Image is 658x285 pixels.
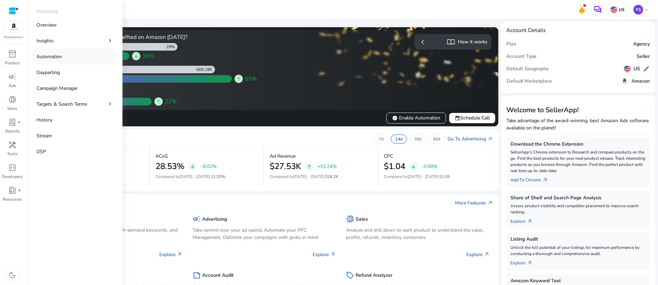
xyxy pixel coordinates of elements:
p: Product [5,60,20,66]
h5: Amazon [632,78,650,84]
h5: Download the Chrome Extension [511,141,646,147]
p: +51.24% [317,164,337,169]
span: fiber_manual_record [18,121,21,124]
span: Schedule Call [455,114,490,122]
span: arrow_upward [156,99,161,104]
div: 669.18K [196,67,215,72]
span: event [455,115,460,121]
p: Advertising [36,8,58,14]
p: Sales [8,105,18,112]
p: Explore [159,251,182,258]
h5: Refund Analyzer [356,273,393,278]
a: More Featuresarrow_outward [455,199,493,207]
h2: 28.53% [155,161,184,171]
span: [DATE] - [DATE] [179,174,210,179]
p: Resources [3,196,22,202]
span: chevron_right [107,37,114,44]
h5: Advertising [202,217,227,222]
span: 31.02% [211,174,225,179]
span: arrow_outward [177,252,182,257]
p: CPC [384,152,393,160]
span: arrow_outward [543,177,548,183]
p: -8.02% [201,164,217,169]
a: Explorearrow_outward [511,215,538,225]
span: handyman [8,141,17,149]
span: import_contacts [447,38,455,46]
p: Campaign Manager [36,85,78,92]
div: 29% [166,44,177,50]
span: arrow_outward [487,200,493,205]
p: Unlock the full potential of your listings for maximum performance by conducting a thorough and c... [511,244,646,257]
p: DSP [36,148,46,155]
p: Compared to : [155,173,258,180]
h5: Share of Shelf and Search Page Analysis [511,195,646,201]
span: book_4 [8,186,17,194]
span: arrow_outward [527,260,533,266]
span: 30% [142,52,154,60]
p: Take control over your ad spend, Automate your PPC Management, Optimize your campaigns with goals... [193,226,336,241]
span: chevron_right [107,101,114,107]
p: Compared to : [384,173,487,180]
a: Go To Advertisingarrow_outward [447,135,493,142]
span: arrow_outward [527,219,533,224]
h5: How it works [458,39,487,45]
h3: Welcome to SellerApp! [507,106,650,114]
p: Insights [36,37,54,44]
span: dark_mode [8,271,17,279]
p: Compared to : [270,173,372,180]
span: code_blocks [8,163,17,172]
span: arrow_downward [190,164,195,169]
h4: How Smart Automation users benefited on Amazon [DATE]? [37,34,261,41]
span: arrow_outward [331,252,336,257]
span: summarize [193,271,201,279]
h5: Account Audit [202,273,234,278]
h5: Plan [507,41,517,47]
p: Developers [2,173,23,180]
p: Marketplace [4,35,23,40]
span: arrow_upward [306,164,312,169]
p: Explore [313,251,336,258]
span: sell [346,271,355,279]
span: arrow_outward [484,252,489,257]
p: 7d [379,136,384,142]
p: Dayparting [36,69,60,76]
span: 55% [245,75,257,83]
p: US [617,7,625,12]
span: chevron_left [419,38,427,46]
span: arrow_downward [411,164,417,169]
p: 14d [395,136,402,142]
p: Take advantage of the award-winning, best Amazon Ads software available on the planet! [507,117,650,131]
p: Explore [466,251,489,258]
span: $18.2K [325,174,338,179]
img: us.svg [611,6,617,13]
p: Reports [5,128,20,134]
p: Analyze and drill down to each product to understand the sales, profits, refunds, inventory, cust... [346,226,489,241]
p: Targets & Search Terms [36,101,87,108]
p: Ad Revenue [270,152,295,160]
span: campaign [193,215,201,223]
p: Tools [7,151,18,157]
a: Explorearrow_outward [511,257,538,266]
span: arrow_upward [236,76,241,82]
span: inventory_2 [8,50,17,58]
h5: US [634,66,640,72]
span: [DATE] - [DATE] [293,174,324,179]
span: 22% [165,97,177,106]
p: -0.99% [422,164,438,169]
span: keyboard_arrow_down [644,7,649,12]
span: fiber_manual_record [18,189,21,192]
p: Assess product visibility and competitor placement to improve search ranking. [511,203,646,215]
h5: Account Type [507,54,537,60]
h5: Sales [356,217,368,222]
img: amazon.svg [4,22,23,32]
span: donut_small [8,95,17,104]
span: Enable Automation [392,114,440,122]
h4: Account Details [507,27,546,34]
span: edit [643,65,650,72]
p: PS [634,5,643,14]
span: verified [392,115,398,121]
h2: $27.53K [270,161,301,171]
p: Stream [36,132,52,139]
span: arrow_outward [487,136,493,142]
h5: Default Marketplace [507,78,552,84]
